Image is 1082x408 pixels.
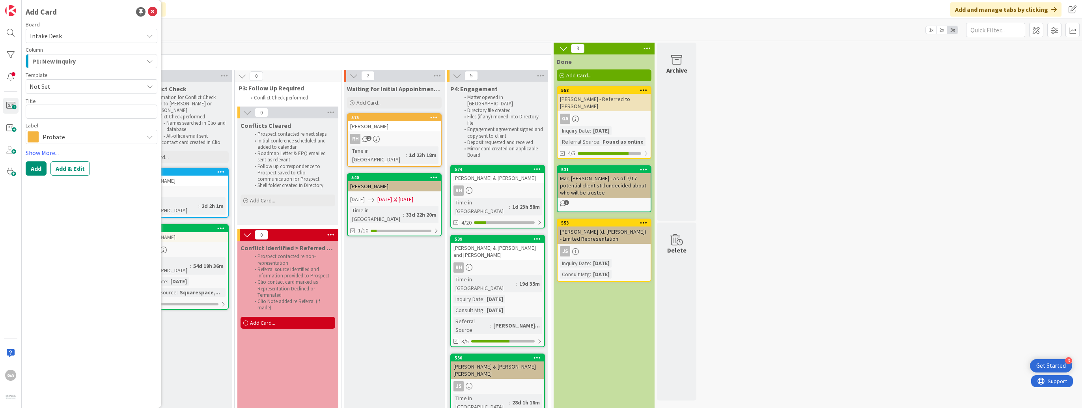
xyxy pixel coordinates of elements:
div: GA [5,370,16,381]
span: Support [17,1,36,11]
span: : [406,151,407,159]
div: Referral Source [560,137,599,146]
div: [PERSON_NAME] [135,176,228,186]
img: avatar [5,392,16,403]
div: Archive [666,66,687,75]
div: Inquiry Date [453,295,483,303]
span: Intake Desk [30,32,62,40]
span: 3 [571,44,584,53]
div: RH [350,134,360,144]
li: Files (if any) moved into Directory file [460,114,544,127]
div: Add Card [26,6,57,18]
span: P1: New Inquiry [32,56,76,66]
div: [DATE] [591,270,612,279]
li: All-office email sent [144,133,228,139]
div: JS [453,381,464,391]
div: [DATE] [591,259,612,268]
div: GA [560,114,570,124]
span: Done [557,58,572,66]
span: 3x [947,26,958,34]
span: : [590,126,591,135]
div: 574 [451,166,544,173]
a: Show More... [26,148,157,157]
div: 539 [455,236,544,242]
div: [PERSON_NAME]... [491,321,542,330]
div: [PERSON_NAME] & [PERSON_NAME] and [PERSON_NAME] [451,243,544,260]
div: 558 [561,88,651,93]
a: 539[PERSON_NAME] & [PERSON_NAME] and [PERSON_NAME]RHTime in [GEOGRAPHIC_DATA]:19d 35mInquiry Date... [450,235,545,347]
div: 550 [451,354,544,361]
span: Conflicts Cleared [241,122,291,129]
div: Inquiry Date [560,126,590,135]
div: 28d 1h 16m [510,398,542,407]
span: Probate [43,131,140,142]
a: 573[PERSON_NAME]Time in [GEOGRAPHIC_DATA]:2d 2h 1m [134,168,229,218]
span: Conflict Identified > Referred or Declined [241,244,335,252]
a: 553[PERSON_NAME] (d. [PERSON_NAME]) - Limited RepresentationJSInquiry Date:[DATE]Consult Mtg:[DATE] [557,219,651,282]
div: 553[PERSON_NAME] (d. [PERSON_NAME]) - Limited Representation [558,219,651,244]
button: P1: New Inquiry [26,54,157,68]
div: RH [453,185,464,196]
div: Inquiry Date [560,259,590,268]
span: 0 [255,230,268,240]
span: [DATE] [377,195,392,204]
li: Names searched in Clio and database [144,120,228,133]
span: : [516,279,517,288]
a: 575[PERSON_NAME]RHTime in [GEOGRAPHIC_DATA]:1d 23h 18m [347,113,442,167]
div: JS [135,245,228,255]
span: : [403,210,404,219]
span: Board [26,22,40,27]
div: [PERSON_NAME] & [PERSON_NAME] [451,173,544,183]
span: Template [26,72,48,78]
a: 574[PERSON_NAME] & [PERSON_NAME]RHTime in [GEOGRAPHIC_DATA]:1d 23h 58m4/20 [450,165,545,228]
span: 2 [361,71,375,80]
span: 2x [936,26,947,34]
div: 1d 23h 18m [407,151,438,159]
span: 3/5 [461,337,469,346]
span: 1 [564,200,569,205]
div: 573[PERSON_NAME] [135,168,228,186]
div: RH [451,185,544,196]
span: Not Set [30,81,138,92]
span: : [599,137,601,146]
li: Conflict Check performed [144,114,228,120]
div: RH [451,262,544,273]
div: 539[PERSON_NAME] & [PERSON_NAME] and [PERSON_NAME] [451,236,544,260]
div: [DATE] [485,295,505,303]
div: 517 [135,225,228,232]
li: Prospect contacted re next steps [250,131,334,137]
span: Add Card... [356,99,382,106]
div: [PERSON_NAME] [348,121,441,131]
div: Time in [GEOGRAPHIC_DATA] [137,257,190,275]
span: In-Progress Intakes [29,57,541,65]
span: : [509,202,510,211]
span: 4/20 [461,219,472,227]
span: Waiting for Initial Appointment/ Conference [347,85,442,93]
div: RH [348,134,441,144]
div: Time in [GEOGRAPHIC_DATA] [350,206,403,223]
span: : [198,202,200,210]
div: GA [558,114,651,124]
li: Engagement agreement signed and copy sent to client [460,126,544,139]
span: Add Card... [566,72,591,79]
div: Mar, [PERSON_NAME] - As of 7/17 potential client still undecided about who will be trustee [558,173,651,198]
li: Matter opened in [GEOGRAPHIC_DATA] [460,94,544,107]
span: P4: Engagement [450,85,498,93]
div: 2d 2h 1m [200,202,226,210]
img: Visit kanbanzone.com [5,5,16,16]
a: 517[PERSON_NAME]JSTime in [GEOGRAPHIC_DATA]:54d 19h 36mInquiry Date:[DATE]Referral Source:Squares... [134,224,229,310]
span: : [483,306,485,314]
li: New contact card created in Clio [144,139,228,146]
div: 517 [138,226,228,231]
div: Consult Mtg [560,270,590,279]
li: Referral source identified and information provided to Prospect [250,266,334,279]
div: 531 [558,166,651,173]
li: Conflict Check performed [246,95,332,101]
span: Add Card... [250,319,275,326]
div: 1d 23h 58m [510,202,542,211]
span: 1/10 [358,226,368,235]
div: 575 [351,115,441,120]
span: P3: Follow Up Required [239,84,331,92]
div: 540 [351,175,441,180]
span: : [590,259,591,268]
